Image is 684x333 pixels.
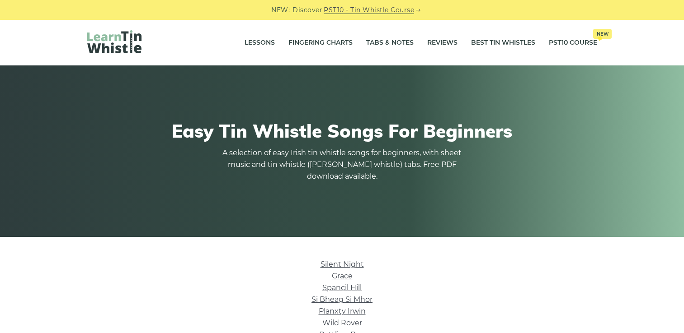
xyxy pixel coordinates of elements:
[471,32,535,54] a: Best Tin Whistles
[322,283,362,292] a: Spancil Hill
[332,272,353,280] a: Grace
[549,32,597,54] a: PST10 CourseNew
[220,147,464,182] p: A selection of easy Irish tin whistle songs for beginners, with sheet music and tin whistle ([PER...
[87,30,142,53] img: LearnTinWhistle.com
[319,307,366,315] a: Planxty Irwin
[322,319,362,327] a: Wild Rover
[321,260,364,268] a: Silent Night
[593,29,612,39] span: New
[87,120,597,142] h1: Easy Tin Whistle Songs For Beginners
[366,32,414,54] a: Tabs & Notes
[245,32,275,54] a: Lessons
[311,295,373,304] a: Si­ Bheag Si­ Mhor
[427,32,458,54] a: Reviews
[288,32,353,54] a: Fingering Charts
